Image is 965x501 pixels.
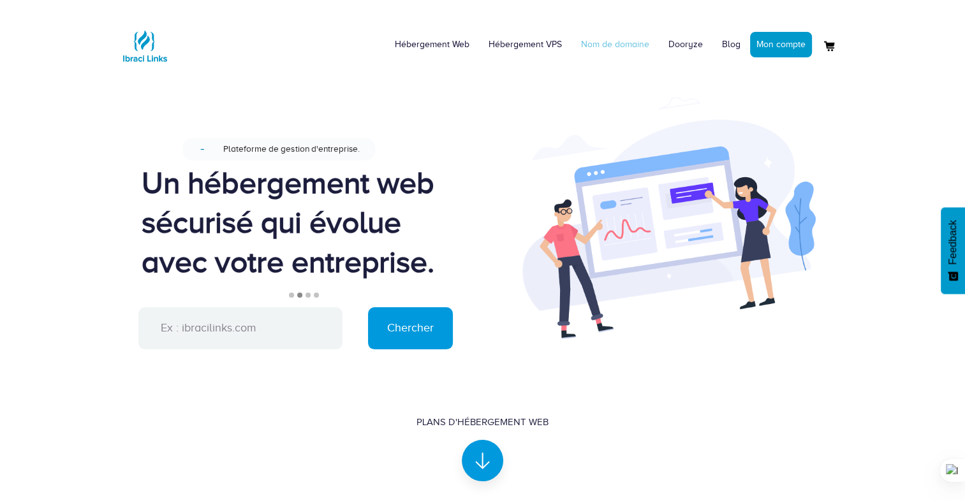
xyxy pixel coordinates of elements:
a: Hébergement Web [385,25,479,64]
button: Feedback - Afficher l’enquête [941,207,965,294]
a: Dooryze [659,25,712,64]
span: Feedback [947,220,959,265]
a: Nom de domaine [571,25,659,64]
div: Un hébergement web sécurisé qui évolue avec votre entreprise. [142,163,464,282]
a: Logo Ibraci Links [119,10,170,71]
span: Plateforme de gestion d'entreprise. [223,144,359,154]
a: Plans d'hébergement Web [416,416,549,470]
a: Mon compte [750,32,812,57]
a: NouveauPlateforme de gestion d'entreprise. [182,135,423,163]
a: Hébergement VPS [479,25,571,64]
img: Logo Ibraci Links [119,20,170,71]
input: Ex : ibracilinks.com [138,307,343,349]
div: Plans d'hébergement Web [416,416,549,429]
span: Nouveau [200,149,203,150]
a: Blog [712,25,750,64]
input: Chercher [368,307,453,349]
